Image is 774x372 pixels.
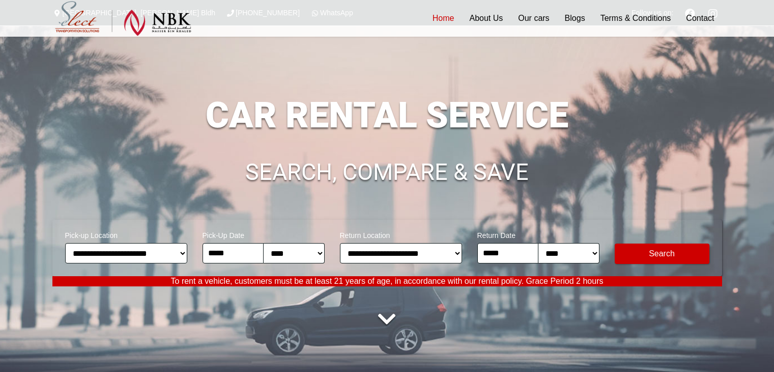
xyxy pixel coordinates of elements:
button: Modify Search [615,244,709,264]
h1: SEARCH, COMPARE & SAVE [52,161,722,184]
span: Return Location [340,225,462,243]
h1: CAR RENTAL SERVICE [52,97,722,133]
img: Select Rent a Car [55,1,191,36]
p: To rent a vehicle, customers must be at least 21 years of age, in accordance with our rental poli... [52,276,722,286]
span: Pick-up Location [65,225,187,243]
span: Return Date [477,225,599,243]
span: Pick-Up Date [203,225,325,243]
